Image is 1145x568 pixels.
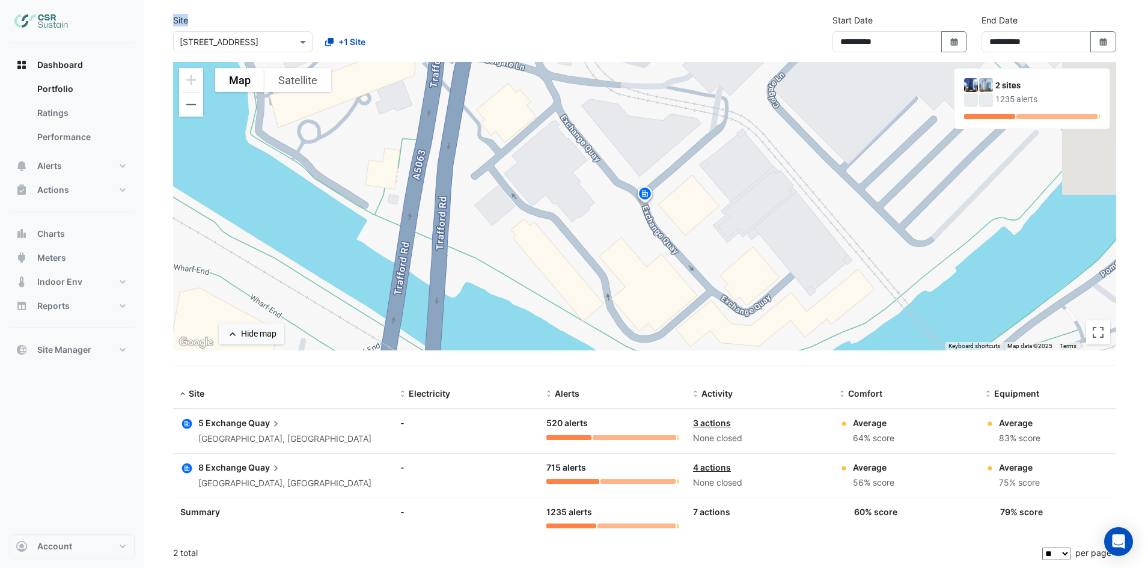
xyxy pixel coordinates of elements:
div: Dashboard [10,77,135,154]
span: Actions [37,184,69,196]
span: Account [37,540,72,552]
div: - [400,417,533,429]
a: 4 actions [693,462,731,472]
div: 2 total [173,538,1040,568]
app-icon: Dashboard [16,59,28,71]
button: Keyboard shortcuts [948,342,1000,350]
app-icon: Indoor Env [16,276,28,288]
fa-icon: Select Date [949,37,960,47]
button: Toggle fullscreen view [1086,320,1110,344]
div: 715 alerts [546,461,679,475]
a: Open this area in Google Maps (opens a new window) [176,335,216,350]
div: None closed [693,432,825,445]
a: Portfolio [28,77,135,101]
span: Alerts [555,388,579,399]
label: Start Date [832,14,873,26]
img: 8 Exchange Quay [979,78,993,92]
a: Ratings [28,101,135,125]
button: Account [10,534,135,558]
div: Average [853,461,894,474]
div: 60% score [854,505,897,518]
button: Show satellite imagery [264,68,331,92]
button: Hide map [219,323,284,344]
button: Meters [10,246,135,270]
span: Reports [37,300,70,312]
div: Hide map [241,328,276,340]
button: +1 Site [317,31,373,52]
button: Zoom out [179,93,203,117]
div: 2 sites [995,79,1100,92]
span: Alerts [37,160,62,172]
div: Open Intercom Messenger [1104,527,1133,556]
div: Average [999,417,1040,429]
span: Map data ©2025 [1007,343,1052,349]
span: Dashboard [37,59,83,71]
span: Charts [37,228,65,240]
span: Meters [37,252,66,264]
app-icon: Site Manager [16,344,28,356]
div: Average [853,417,894,429]
img: Company Logo [14,10,69,34]
div: 520 alerts [546,417,679,430]
label: End Date [982,14,1018,26]
span: 8 Exchange [198,462,246,472]
span: Site [189,388,204,399]
img: site-pin.svg [635,185,655,206]
fa-icon: Select Date [1098,37,1109,47]
span: Site Manager [37,344,91,356]
span: Electricity [409,388,450,399]
div: 7 actions [693,505,825,518]
app-icon: Reports [16,300,28,312]
button: Dashboard [10,53,135,77]
div: - [400,461,533,474]
label: Site [173,14,188,26]
div: [GEOGRAPHIC_DATA], [GEOGRAPHIC_DATA] [198,432,371,446]
img: Google [176,335,216,350]
button: Indoor Env [10,270,135,294]
div: - [400,505,533,518]
div: 1235 alerts [546,505,679,519]
app-icon: Alerts [16,160,28,172]
button: Zoom in [179,68,203,92]
app-icon: Charts [16,228,28,240]
div: None closed [693,476,825,490]
span: Comfort [848,388,882,399]
a: Performance [28,125,135,149]
span: Activity [701,388,733,399]
button: Charts [10,222,135,246]
div: Average [999,461,1040,474]
div: 1235 alerts [995,93,1100,106]
span: Equipment [994,388,1039,399]
span: Indoor Env [37,276,82,288]
button: Show street map [215,68,264,92]
div: 83% score [999,432,1040,445]
button: Site Manager [10,338,135,362]
button: Reports [10,294,135,318]
div: 75% score [999,476,1040,490]
span: 5 Exchange [198,418,246,428]
span: Summary [180,507,220,517]
button: Actions [10,178,135,202]
a: 3 actions [693,418,731,428]
div: 56% score [853,476,894,490]
span: Quay [248,461,282,474]
app-icon: Meters [16,252,28,264]
span: Quay [248,417,282,430]
div: 79% score [1000,505,1043,518]
button: Alerts [10,154,135,178]
span: +1 Site [338,35,365,48]
span: per page [1075,548,1111,558]
div: 64% score [853,432,894,445]
div: [GEOGRAPHIC_DATA], [GEOGRAPHIC_DATA] [198,477,371,490]
a: Terms (opens in new tab) [1060,343,1076,349]
app-icon: Actions [16,184,28,196]
img: 5 Exchange Quay [964,78,978,92]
